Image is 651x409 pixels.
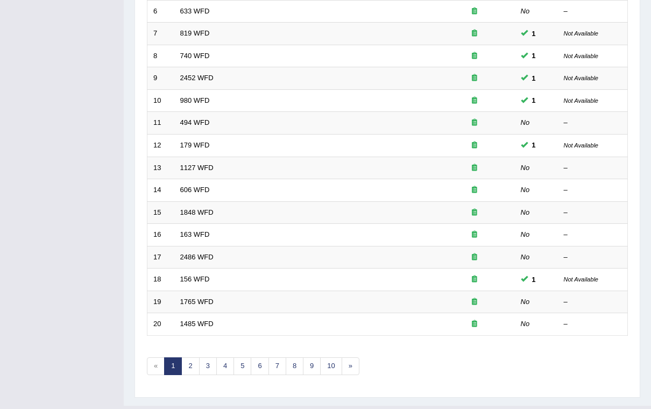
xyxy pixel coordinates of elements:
[147,134,174,157] td: 12
[440,73,509,83] div: Exam occurring question
[440,185,509,195] div: Exam occurring question
[521,186,530,194] em: No
[440,274,509,285] div: Exam occurring question
[564,118,622,128] div: –
[521,253,530,261] em: No
[147,246,174,269] td: 17
[216,357,234,375] a: 4
[440,29,509,39] div: Exam occurring question
[180,7,210,15] a: 633 WFD
[320,357,342,375] a: 10
[303,357,321,375] a: 9
[147,313,174,336] td: 20
[180,141,210,149] a: 179 WFD
[180,208,214,216] a: 1848 WFD
[147,157,174,179] td: 13
[528,95,540,106] span: You can still take this question
[180,253,214,261] a: 2486 WFD
[251,357,268,375] a: 6
[180,186,210,194] a: 606 WFD
[440,319,509,329] div: Exam occurring question
[564,6,622,17] div: –
[521,320,530,328] em: No
[180,96,210,104] a: 980 WFD
[528,274,540,285] span: You can still take this question
[564,319,622,329] div: –
[147,224,174,246] td: 16
[147,201,174,224] td: 15
[564,163,622,173] div: –
[440,96,509,106] div: Exam occurring question
[147,269,174,291] td: 18
[342,357,359,375] a: »
[564,75,598,81] small: Not Available
[528,28,540,39] span: You can still take this question
[564,252,622,263] div: –
[180,74,214,82] a: 2452 WFD
[440,118,509,128] div: Exam occurring question
[564,185,622,195] div: –
[440,208,509,218] div: Exam occurring question
[180,52,210,60] a: 740 WFD
[440,6,509,17] div: Exam occurring question
[180,164,214,172] a: 1127 WFD
[521,208,530,216] em: No
[521,164,530,172] em: No
[286,357,303,375] a: 8
[440,252,509,263] div: Exam occurring question
[199,357,217,375] a: 3
[564,297,622,307] div: –
[147,357,165,375] span: «
[564,30,598,37] small: Not Available
[147,23,174,45] td: 7
[440,230,509,240] div: Exam occurring question
[268,357,286,375] a: 7
[440,140,509,151] div: Exam occurring question
[180,298,214,306] a: 1765 WFD
[180,275,210,283] a: 156 WFD
[180,29,210,37] a: 819 WFD
[147,291,174,313] td: 19
[440,297,509,307] div: Exam occurring question
[181,357,199,375] a: 2
[564,53,598,59] small: Not Available
[521,230,530,238] em: No
[147,89,174,112] td: 10
[521,298,530,306] em: No
[233,357,251,375] a: 5
[564,276,598,283] small: Not Available
[180,320,214,328] a: 1485 WFD
[440,51,509,61] div: Exam occurring question
[528,139,540,151] span: You can still take this question
[521,118,530,126] em: No
[147,45,174,67] td: 8
[564,230,622,240] div: –
[147,179,174,202] td: 14
[440,163,509,173] div: Exam occurring question
[564,97,598,104] small: Not Available
[164,357,182,375] a: 1
[147,112,174,135] td: 11
[180,118,210,126] a: 494 WFD
[147,67,174,90] td: 9
[564,208,622,218] div: –
[528,73,540,84] span: You can still take this question
[564,142,598,149] small: Not Available
[521,7,530,15] em: No
[180,230,210,238] a: 163 WFD
[528,50,540,61] span: You can still take this question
